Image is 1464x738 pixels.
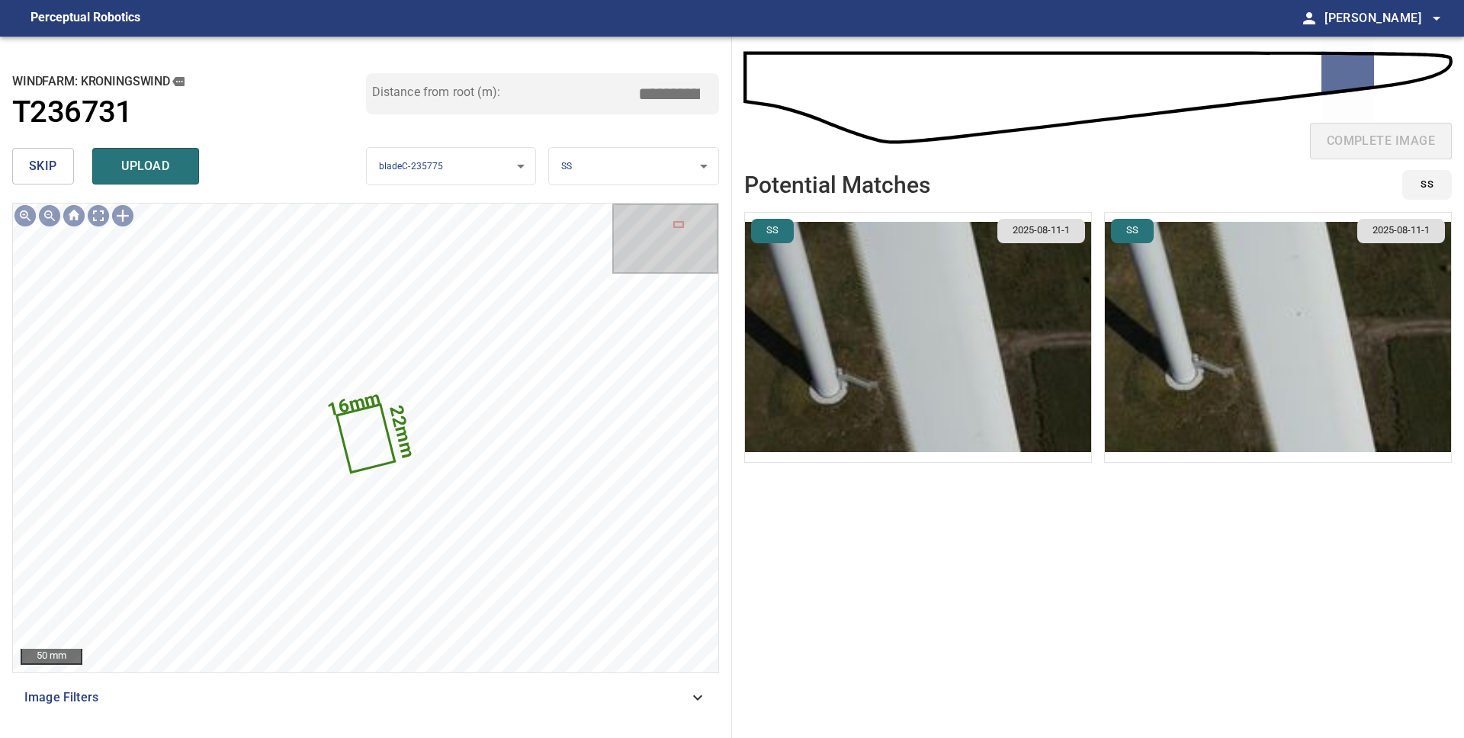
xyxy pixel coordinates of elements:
[1402,170,1452,200] button: SS
[372,86,500,98] label: Distance from root (m):
[12,95,133,130] h1: T236731
[24,688,689,707] span: Image Filters
[1393,170,1452,200] div: id
[1363,223,1439,238] span: 2025-08-11-1
[12,73,366,90] h2: windfarm: Kroningswind
[561,161,572,172] span: SS
[12,148,74,184] button: skip
[1324,8,1446,29] span: [PERSON_NAME]
[745,213,1091,462] img: Kroningswind/T236731/2025-08-11-1/2025-08-11-2/inspectionData/image33wp41.jpg
[1318,3,1446,34] button: [PERSON_NAME]
[37,204,62,228] img: Zoom out
[326,387,383,420] text: 16mm
[12,679,719,716] div: Image Filters
[170,73,187,90] button: copy message details
[111,204,135,228] img: Toggle selection
[1427,9,1446,27] span: arrow_drop_down
[109,156,182,177] span: upload
[1117,223,1148,238] span: SS
[549,147,718,186] div: SS
[1111,219,1154,243] button: SS
[86,204,111,228] img: Toggle full page
[379,161,444,172] span: bladeC-235775
[385,403,419,460] text: 22mm
[751,219,794,243] button: SS
[1003,223,1079,238] span: 2025-08-11-1
[92,148,199,184] button: upload
[757,223,788,238] span: SS
[30,6,140,30] figcaption: Perceptual Robotics
[29,156,57,177] span: skip
[367,147,536,186] div: bladeC-235775
[1105,213,1451,462] img: Kroningswind/T236731/2025-08-11-1/2025-08-11-2/inspectionData/image32wp40.jpg
[12,95,366,130] a: T236731
[744,172,930,197] h2: Potential Matches
[1300,9,1318,27] span: person
[62,204,86,228] img: Go home
[1421,176,1433,194] span: SS
[13,204,37,228] img: Zoom in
